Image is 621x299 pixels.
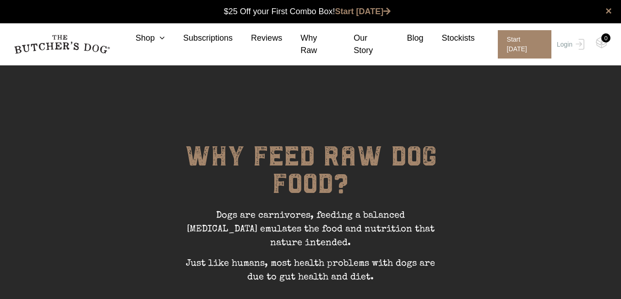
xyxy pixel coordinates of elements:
a: Stockists [424,32,475,44]
p: Just like humans, most health problems with dogs are due to gut health and diet. [173,257,448,291]
a: Reviews [233,32,282,44]
span: Start [DATE] [498,30,551,59]
img: TBD_Cart-Empty.png [596,37,607,48]
a: Start [DATE] [335,7,391,16]
p: Dogs are carnivores, feeding a balanced [MEDICAL_DATA] emulates the food and nutrition that natur... [173,209,448,257]
a: Login [555,30,584,59]
a: Our Story [335,32,388,57]
h1: WHY FEED RAW DOG FOOD? [173,143,448,209]
a: Blog [389,32,424,44]
a: Start [DATE] [489,30,555,59]
a: close [605,5,612,16]
a: Subscriptions [165,32,233,44]
div: 0 [601,33,610,43]
a: Shop [117,32,165,44]
a: Why Raw [282,32,335,57]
